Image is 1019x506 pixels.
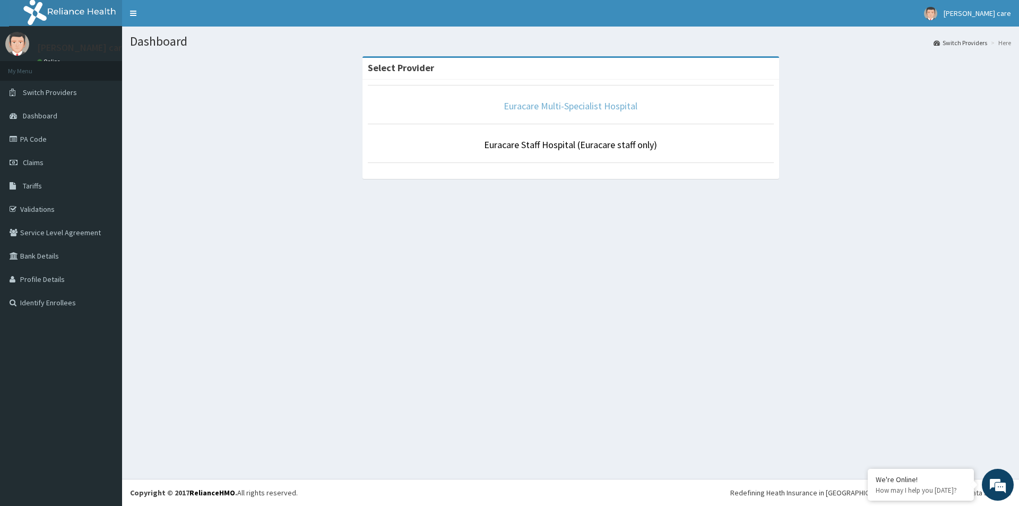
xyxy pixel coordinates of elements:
[189,488,235,498] a: RelianceHMO
[23,181,42,191] span: Tariffs
[130,488,237,498] strong: Copyright © 2017 .
[122,479,1019,506] footer: All rights reserved.
[5,290,202,327] textarea: Type your message and hit 'Enter'
[55,59,178,73] div: Chat with us now
[944,8,1011,18] span: [PERSON_NAME] care
[37,58,63,65] a: Online
[934,38,987,47] a: Switch Providers
[20,53,43,80] img: d_794563401_company_1708531726252_794563401
[62,134,146,241] span: We're online!
[23,111,57,121] span: Dashboard
[23,158,44,167] span: Claims
[37,43,127,53] p: [PERSON_NAME] care
[924,7,937,20] img: User Image
[876,486,966,495] p: How may I help you today?
[23,88,77,97] span: Switch Providers
[484,139,657,151] a: Euracare Staff Hospital (Euracare staff only)
[5,32,29,56] img: User Image
[174,5,200,31] div: Minimize live chat window
[368,62,434,74] strong: Select Provider
[730,487,1011,498] div: Redefining Heath Insurance in [GEOGRAPHIC_DATA] using Telemedicine and Data Science!
[130,35,1011,48] h1: Dashboard
[988,38,1011,47] li: Here
[504,100,637,112] a: Euracare Multi-Specialist Hospital
[876,475,966,484] div: We're Online!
